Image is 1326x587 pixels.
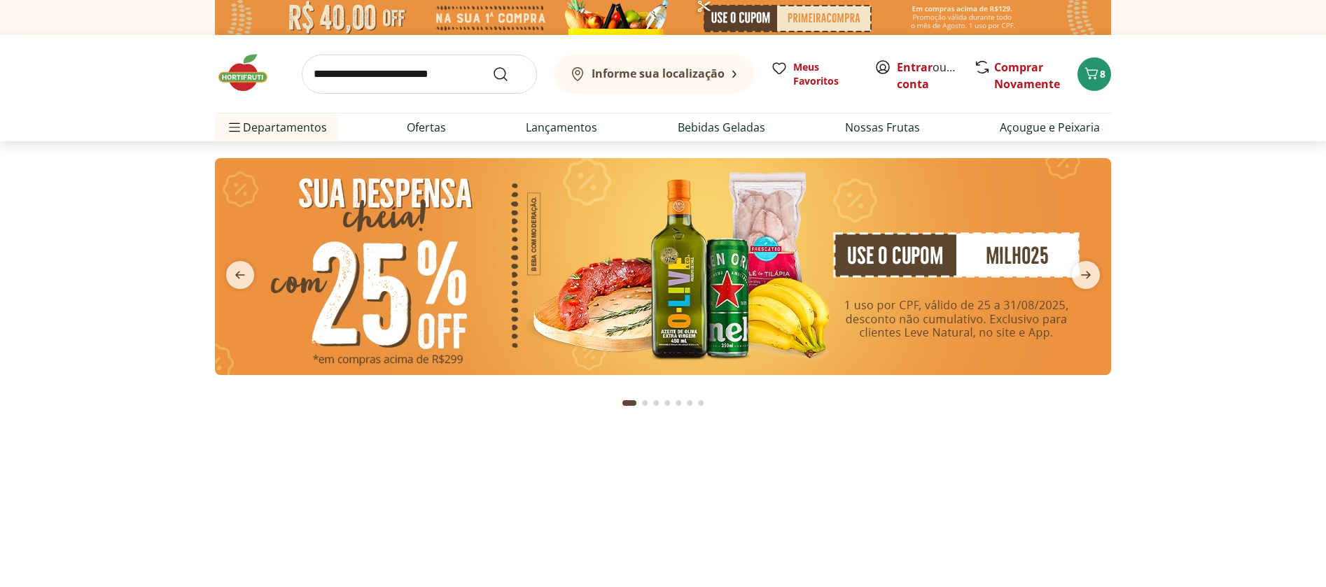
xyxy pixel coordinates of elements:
a: Entrar [897,59,933,75]
a: Ofertas [407,119,446,136]
a: Bebidas Geladas [678,119,765,136]
b: Informe sua localização [592,66,725,81]
a: Criar conta [897,59,974,92]
a: Nossas Frutas [845,119,920,136]
img: cupom [215,158,1111,375]
a: Meus Favoritos [771,60,858,88]
button: Go to page 6 from fs-carousel [684,386,695,420]
button: Current page from fs-carousel [620,386,639,420]
a: Açougue e Peixaria [1000,119,1100,136]
button: Go to page 3 from fs-carousel [650,386,662,420]
button: Go to page 5 from fs-carousel [673,386,684,420]
input: search [302,55,537,94]
button: previous [215,261,265,289]
span: Departamentos [226,111,327,144]
button: Menu [226,111,243,144]
span: 8 [1100,67,1105,80]
a: Lançamentos [526,119,597,136]
a: Comprar Novamente [994,59,1060,92]
button: Informe sua localização [554,55,754,94]
button: Go to page 2 from fs-carousel [639,386,650,420]
span: ou [897,59,959,92]
button: next [1061,261,1111,289]
span: Meus Favoritos [793,60,858,88]
img: Hortifruti [215,52,285,94]
button: Carrinho [1077,57,1111,91]
button: Go to page 4 from fs-carousel [662,386,673,420]
button: Go to page 7 from fs-carousel [695,386,706,420]
button: Submit Search [492,66,526,83]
